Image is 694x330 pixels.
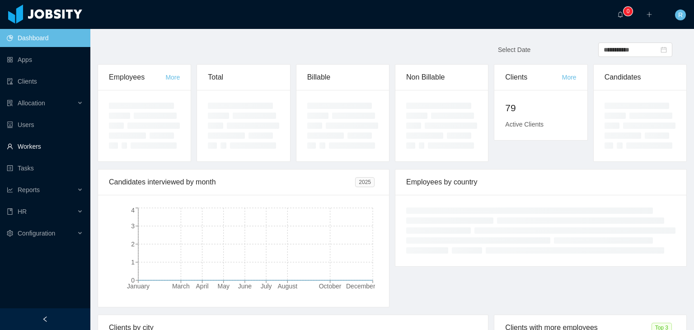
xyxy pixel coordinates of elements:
[18,99,45,107] span: Allocation
[505,121,544,128] span: Active Clients
[498,46,530,53] span: Select Date
[7,51,83,69] a: icon: appstoreApps
[7,29,83,47] a: icon: pie-chartDashboard
[7,116,83,134] a: icon: robotUsers
[18,186,40,193] span: Reports
[172,283,190,290] tspan: March
[605,65,675,90] div: Candidates
[355,177,375,187] span: 2025
[406,65,477,90] div: Non Billable
[7,137,83,156] a: icon: userWorkers
[238,283,252,290] tspan: June
[7,72,83,90] a: icon: auditClients
[505,101,576,115] h2: 79
[131,259,135,266] tspan: 1
[7,159,83,177] a: icon: profileTasks
[617,11,624,18] i: icon: bell
[131,207,135,214] tspan: 4
[127,283,150,290] tspan: January
[165,74,180,81] a: More
[7,187,13,193] i: icon: line-chart
[109,65,165,90] div: Employees
[346,283,375,290] tspan: December
[406,170,675,195] div: Employees by country
[218,283,230,290] tspan: May
[7,208,13,215] i: icon: book
[319,283,342,290] tspan: October
[7,100,13,106] i: icon: solution
[661,47,667,53] i: icon: calendar
[18,208,27,215] span: HR
[7,230,13,236] i: icon: setting
[109,170,355,195] div: Candidates interviewed by month
[18,230,55,237] span: Configuration
[208,65,279,90] div: Total
[261,283,272,290] tspan: July
[646,11,652,18] i: icon: plus
[196,283,209,290] tspan: April
[562,74,577,81] a: More
[505,65,562,90] div: Clients
[307,65,378,90] div: Billable
[277,283,297,290] tspan: August
[131,222,135,230] tspan: 3
[678,9,683,20] span: R
[131,240,135,248] tspan: 2
[131,277,135,284] tspan: 0
[624,7,633,16] sup: 0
